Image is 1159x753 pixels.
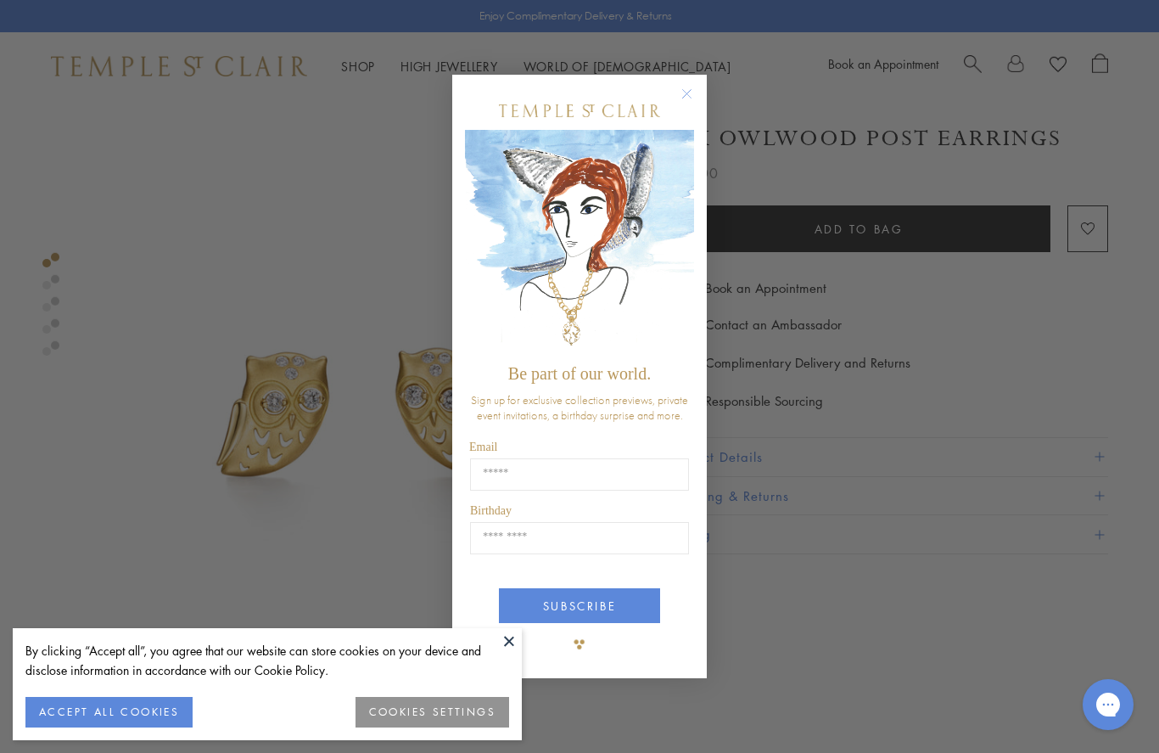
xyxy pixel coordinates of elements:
button: SUBSCRIBE [499,588,660,623]
span: Email [469,441,497,453]
img: c4a9eb12-d91a-4d4a-8ee0-386386f4f338.jpeg [465,130,694,357]
input: Email [470,458,689,491]
button: Close dialog [685,92,706,113]
iframe: Gorgias live chat messenger [1074,673,1142,736]
span: Sign up for exclusive collection previews, private event invitations, a birthday surprise and more. [471,392,688,423]
img: Temple St. Clair [499,104,660,117]
img: TSC [563,627,596,661]
span: Be part of our world. [508,364,651,383]
div: By clicking “Accept all”, you agree that our website can store cookies on your device and disclos... [25,641,509,680]
span: Birthday [470,504,512,517]
button: ACCEPT ALL COOKIES [25,697,193,728]
button: COOKIES SETTINGS [356,697,509,728]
